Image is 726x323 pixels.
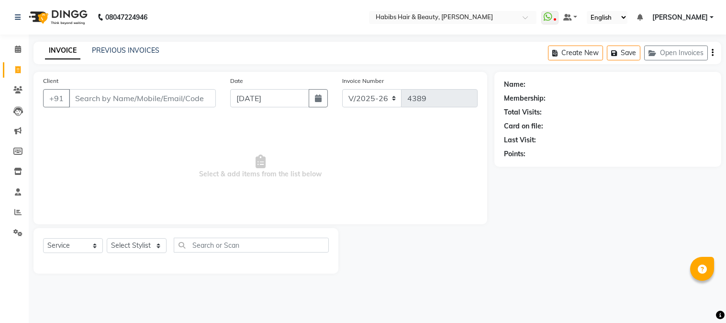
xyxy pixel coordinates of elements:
iframe: chat widget [686,285,716,313]
a: PREVIOUS INVOICES [92,46,159,55]
div: Total Visits: [504,107,542,117]
div: Card on file: [504,121,543,131]
input: Search or Scan [174,238,329,253]
div: Name: [504,80,525,90]
button: Save [607,46,640,60]
div: Last Visit: [504,135,536,145]
label: Client [43,77,58,85]
span: [PERSON_NAME] [652,12,708,23]
div: Membership: [504,93,546,104]
label: Date [230,77,243,85]
a: INVOICE [45,42,80,59]
b: 08047224946 [105,4,147,31]
label: Invoice Number [342,77,384,85]
button: +91 [43,89,70,107]
button: Open Invoices [644,46,708,60]
input: Search by Name/Mobile/Email/Code [69,89,216,107]
div: Points: [504,149,525,159]
img: logo [24,4,90,31]
span: Select & add items from the list below [43,119,478,215]
button: Create New [548,46,603,60]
